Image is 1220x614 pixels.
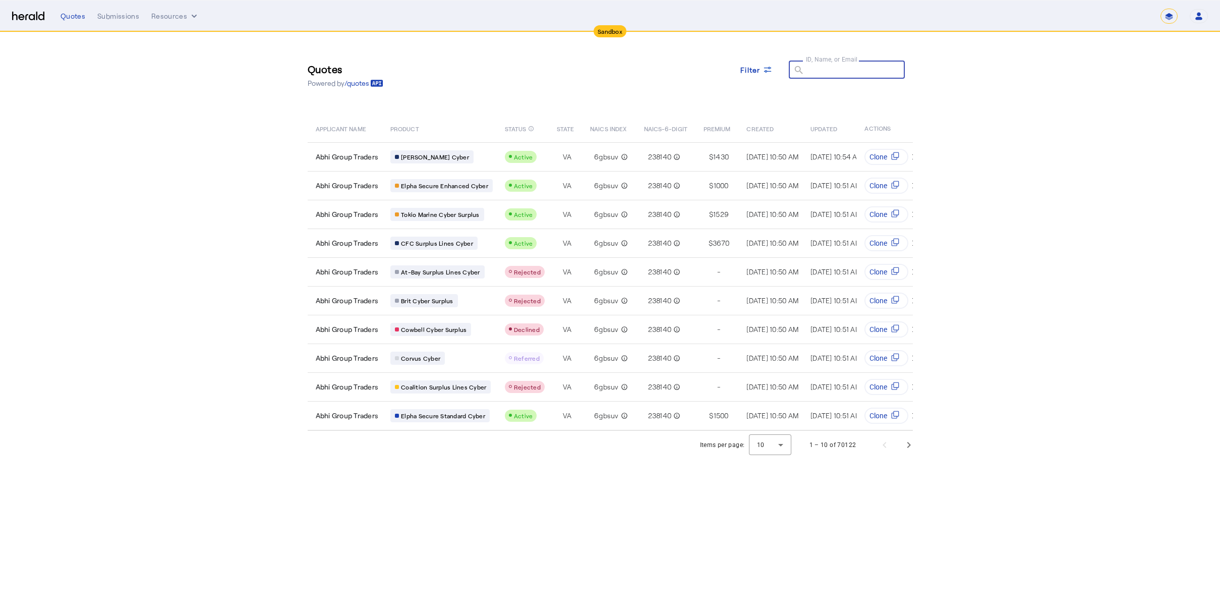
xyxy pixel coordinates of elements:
span: [DATE] 10:51 AM [810,181,861,190]
span: VA [563,267,572,277]
span: VA [563,382,572,392]
span: - [717,267,720,277]
span: Referred [514,355,540,362]
mat-icon: info_outline [671,238,680,248]
button: Clone [865,350,909,366]
span: Abhi Group Traders [316,209,379,219]
span: 238140 [648,152,672,162]
span: Abhi Group Traders [316,353,379,363]
span: Active [514,211,533,218]
span: - [717,353,720,363]
span: VA [563,324,572,334]
span: VA [563,411,572,421]
span: Declined [514,326,540,333]
a: /quotes [344,78,383,88]
span: APPLICANT NAME [316,123,366,133]
button: Clone [865,206,909,222]
span: Rejected [514,383,541,390]
span: 238140 [648,411,672,421]
span: Active [514,153,533,160]
span: 3670 [713,238,729,248]
span: 6gbsuv [594,152,619,162]
mat-icon: info_outline [671,353,680,363]
button: Clone [865,178,909,194]
mat-icon: info_outline [528,123,534,134]
span: Clone [870,324,888,334]
mat-icon: info_outline [619,353,628,363]
span: 238140 [648,238,672,248]
span: 238140 [648,382,672,392]
span: 6gbsuv [594,411,619,421]
div: Quotes [61,11,85,21]
span: 238140 [648,353,672,363]
span: [DATE] 10:50 AM [746,239,798,247]
span: VA [563,152,572,162]
table: Table view of all quotes submitted by your platform [308,114,1055,431]
span: 1529 [713,209,729,219]
span: [DATE] 10:50 AM [746,325,798,333]
span: VA [563,353,572,363]
span: Elpha Secure Enhanced Cyber [401,182,488,190]
mat-icon: info_outline [619,411,628,421]
span: VA [563,181,572,191]
span: Abhi Group Traders [316,267,379,277]
span: UPDATED [810,123,837,133]
span: VA [563,209,572,219]
button: Clone [865,379,909,395]
span: NAICS-6-DIGIT [644,123,687,133]
h3: Quotes [308,62,383,76]
button: Filter [732,61,781,79]
span: - [717,382,720,392]
span: [DATE] 10:50 AM [746,382,798,391]
mat-label: ID, Name, or Email [806,55,858,63]
span: CFC Surplus Lines Cyber [401,239,473,247]
img: Herald Logo [12,12,44,21]
span: Active [514,412,533,419]
span: Active [514,240,533,247]
span: 1430 [713,152,729,162]
span: [DATE] 10:51 AM [810,382,861,391]
span: CREATED [746,123,774,133]
span: [DATE] 10:51 AM [810,354,861,362]
span: 6gbsuv [594,181,619,191]
span: Clone [870,296,888,306]
span: 238140 [648,324,672,334]
th: ACTIONS [856,114,913,142]
span: 1500 [714,411,729,421]
span: [DATE] 10:51 AM [810,296,861,305]
span: [DATE] 10:50 AM [746,210,798,218]
mat-icon: info_outline [671,324,680,334]
button: Clone [865,321,909,338]
span: [PERSON_NAME] Cyber [401,153,469,161]
mat-icon: info_outline [671,411,680,421]
span: $ [709,181,713,191]
span: Cowbell Cyber Surplus [401,325,467,333]
span: - [717,324,720,334]
span: [DATE] 10:50 AM [746,354,798,362]
span: 6gbsuv [594,353,619,363]
span: Abhi Group Traders [316,152,379,162]
span: 6gbsuv [594,209,619,219]
span: Tokio Marine Cyber Surplus [401,210,480,218]
span: Clone [870,267,888,277]
span: [DATE] 10:50 AM [746,267,798,276]
span: PREMIUM [704,123,731,133]
span: $ [709,152,713,162]
span: Brit Cyber Surplus [401,297,453,305]
span: $ [709,411,713,421]
mat-icon: info_outline [619,324,628,334]
span: VA [563,238,572,248]
mat-icon: info_outline [619,382,628,392]
span: Elpha Secure Standard Cyber [401,412,485,420]
mat-icon: info_outline [619,267,628,277]
span: [DATE] 10:50 AM [746,296,798,305]
span: PRODUCT [390,123,419,133]
p: Powered by [308,78,383,88]
span: Rejected [514,268,541,275]
span: Abhi Group Traders [316,238,379,248]
span: 238140 [648,296,672,306]
span: 238140 [648,267,672,277]
span: [DATE] 10:50 AM [746,152,798,161]
div: 1 – 10 of 70122 [809,440,856,450]
button: Clone [865,293,909,309]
